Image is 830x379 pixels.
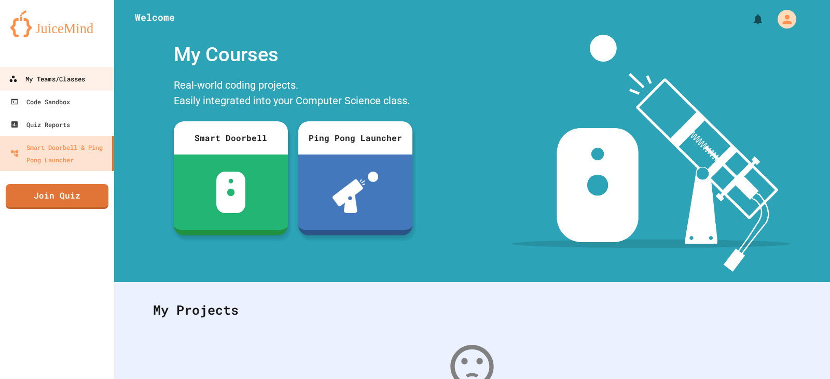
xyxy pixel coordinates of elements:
img: sdb-white.svg [216,172,246,213]
div: Smart Doorbell [174,121,288,155]
div: Quiz Reports [10,118,70,131]
div: My Teams/Classes [9,73,85,86]
div: My Account [767,7,799,31]
div: Real-world coding projects. Easily integrated into your Computer Science class. [169,75,418,114]
a: Join Quiz [6,184,108,209]
div: My Projects [143,290,801,330]
div: Code Sandbox [10,95,70,108]
img: ppl-with-ball.png [333,172,379,213]
div: My Courses [169,35,418,75]
img: logo-orange.svg [10,10,104,37]
div: Smart Doorbell & Ping Pong Launcher [10,141,108,166]
div: Ping Pong Launcher [298,121,412,155]
img: banner-image-my-projects.png [512,35,790,272]
div: My Notifications [732,10,767,28]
